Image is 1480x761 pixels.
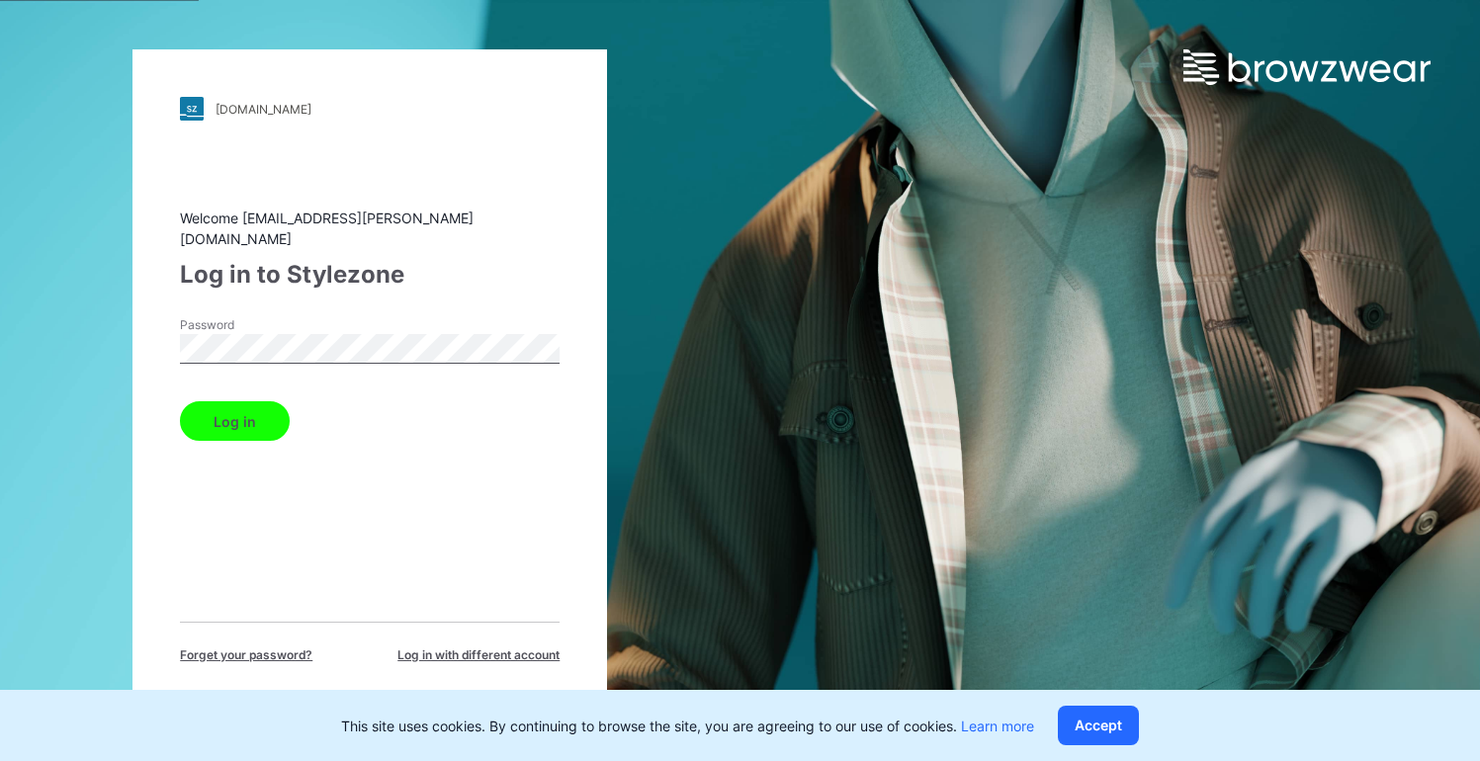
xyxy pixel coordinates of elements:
[961,718,1034,734] a: Learn more
[341,716,1034,736] p: This site uses cookies. By continuing to browse the site, you are agreeing to our use of cookies.
[180,208,560,249] div: Welcome [EMAIL_ADDRESS][PERSON_NAME][DOMAIN_NAME]
[180,97,204,121] img: stylezone-logo.562084cfcfab977791bfbf7441f1a819.svg
[397,646,560,664] span: Log in with different account
[1183,49,1431,85] img: browzwear-logo.e42bd6dac1945053ebaf764b6aa21510.svg
[180,646,312,664] span: Forget your password?
[180,97,560,121] a: [DOMAIN_NAME]
[216,102,311,117] div: [DOMAIN_NAME]
[180,401,290,441] button: Log in
[180,257,560,293] div: Log in to Stylezone
[180,316,318,334] label: Password
[1058,706,1139,745] button: Accept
